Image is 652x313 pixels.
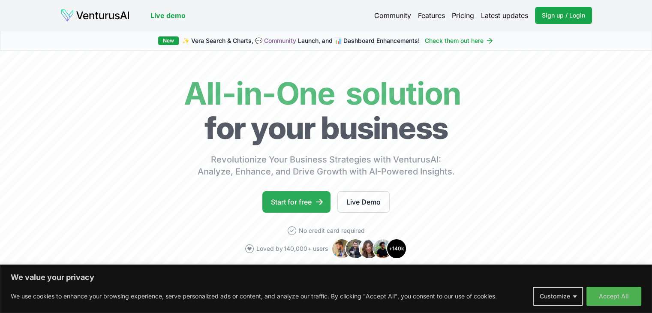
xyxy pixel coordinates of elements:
[264,37,296,44] a: Community
[337,191,390,213] a: Live Demo
[542,11,585,20] span: Sign up / Login
[481,10,528,21] a: Latest updates
[533,287,583,306] button: Customize
[374,10,411,21] a: Community
[11,291,497,301] p: We use cookies to enhance your browsing experience, serve personalized ads or content, and analyz...
[373,238,393,259] img: Avatar 4
[359,238,379,259] img: Avatar 3
[535,7,592,24] a: Sign up / Login
[586,287,641,306] button: Accept All
[418,10,445,21] a: Features
[158,36,179,45] div: New
[150,10,186,21] a: Live demo
[262,191,331,213] a: Start for free
[60,9,130,22] img: logo
[425,36,494,45] a: Check them out here
[345,238,366,259] img: Avatar 2
[331,238,352,259] img: Avatar 1
[11,272,641,283] p: We value your privacy
[452,10,474,21] a: Pricing
[182,36,420,45] span: ✨ Vera Search & Charts, 💬 Launch, and 📊 Dashboard Enhancements!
